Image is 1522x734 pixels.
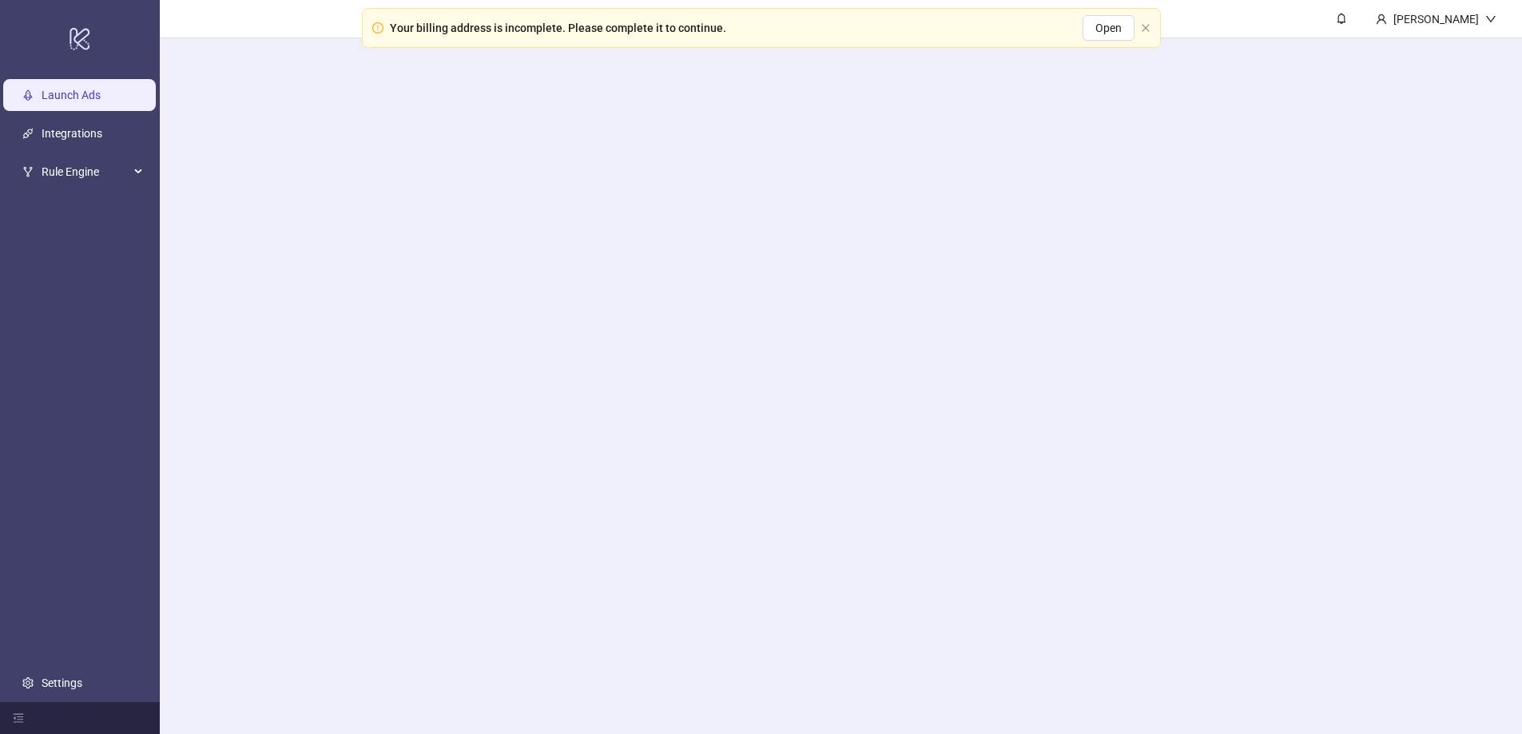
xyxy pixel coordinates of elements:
a: Launch Ads [42,89,101,102]
span: Open [1095,22,1122,34]
div: [PERSON_NAME] [1387,10,1485,28]
a: Integrations [42,128,102,141]
button: Open [1083,15,1135,41]
span: user [1376,14,1387,25]
span: menu-fold [13,712,24,724]
a: Settings [42,676,82,689]
span: down [1485,14,1496,25]
span: fork [22,167,34,178]
button: close [1141,23,1150,34]
div: Your billing address is incomplete. Please complete it to continue. [390,19,726,37]
span: bell [1336,13,1347,24]
span: Rule Engine [42,157,129,188]
span: close [1141,23,1150,33]
span: exclamation-circle [372,22,383,34]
